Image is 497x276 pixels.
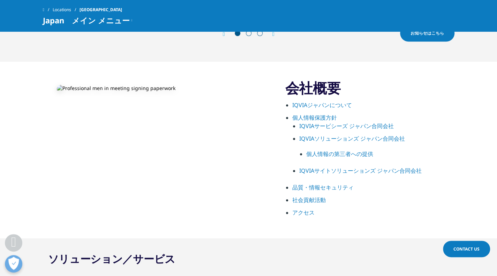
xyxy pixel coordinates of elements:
[285,79,454,97] h3: 会社概要
[411,30,444,36] span: お知らせはこちら
[5,255,22,273] button: 優先設定センターを開く
[57,85,261,215] img: Professional men in meeting signing paperwork
[80,3,122,16] span: [GEOGRAPHIC_DATA]
[292,101,352,109] a: IQVIAジャパンについて
[48,252,175,266] h2: ソリューション／サービス
[306,150,373,158] a: 個人情報の第三者への提供
[292,114,337,121] a: 個人情報保護方針
[299,167,422,174] a: IQVIAサイトソリューションズ ジャパン合同会社
[400,25,454,42] a: お知らせはこちら
[292,184,354,191] a: 品質・情報セキュリティ
[53,3,80,16] a: Locations
[292,209,315,216] a: アクセス
[292,196,326,204] a: 社会貢献活動
[299,122,394,130] a: IQVIAサービシーズ ジャパン合同会社
[223,31,232,37] div: Previous slide
[443,241,490,257] a: Contact Us
[43,16,130,24] span: Japan メイン メニュー
[265,31,274,37] div: Next slide
[299,135,405,142] a: IQVIAソリューションズ ジャパン合同会社
[453,246,480,252] span: Contact Us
